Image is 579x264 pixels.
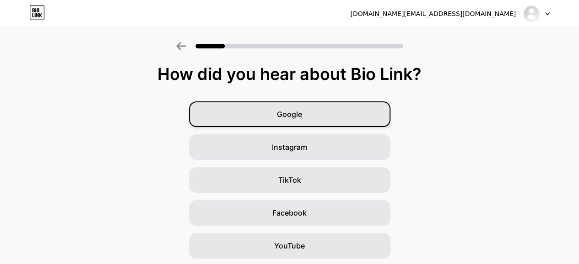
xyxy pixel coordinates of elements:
[523,5,540,22] img: drabdulhaqueinamdar
[274,240,305,251] span: YouTube
[350,9,516,19] div: [DOMAIN_NAME][EMAIL_ADDRESS][DOMAIN_NAME]
[272,142,307,153] span: Instagram
[277,109,302,120] span: Google
[5,65,574,83] div: How did you hear about Bio Link?
[272,207,307,218] span: Facebook
[278,174,301,185] span: TikTok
